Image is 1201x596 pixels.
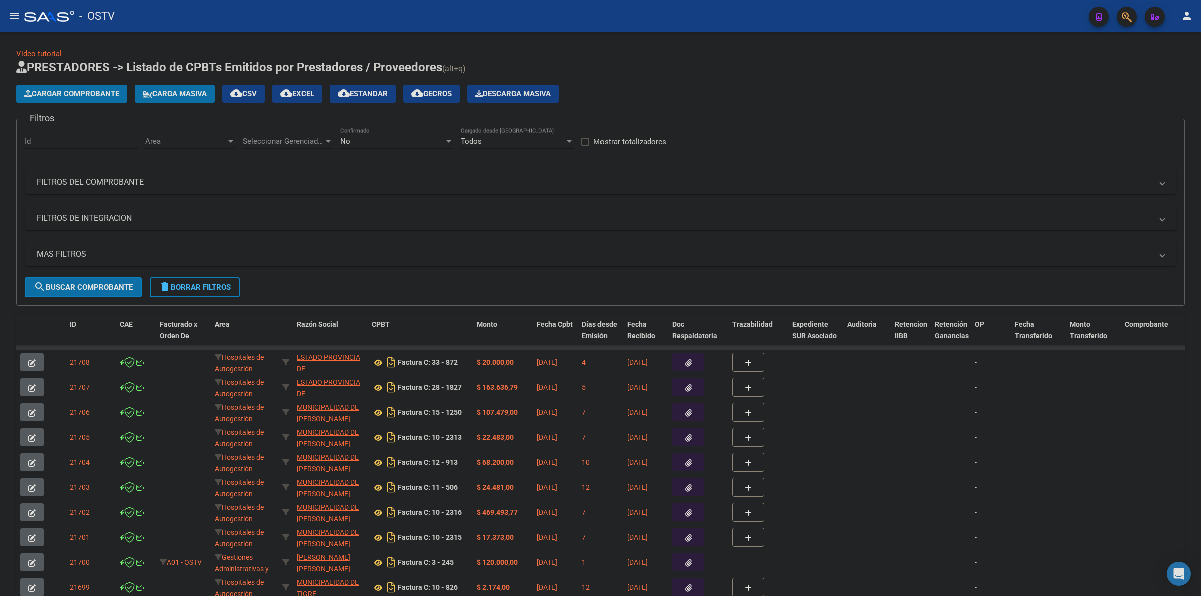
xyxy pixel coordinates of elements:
mat-icon: cloud_download [280,87,292,99]
span: - [975,558,977,566]
span: 12 [582,483,590,491]
datatable-header-cell: Fecha Recibido [623,314,668,358]
span: Días desde Emisión [582,320,617,340]
span: Hospitales de Autogestión [215,428,264,448]
span: [DATE] [537,433,557,441]
button: Descarga Masiva [467,85,559,103]
span: [DATE] [537,583,557,591]
strong: $ 120.000,00 [477,558,518,566]
span: ID [70,320,76,328]
span: 21704 [70,458,90,466]
span: - [975,458,977,466]
button: Estandar [330,85,396,103]
mat-panel-title: FILTROS DEL COMPROBANTE [37,177,1152,188]
app-download-masive: Descarga masiva de comprobantes (adjuntos) [467,85,559,103]
span: Trazabilidad [732,320,773,328]
i: Descargar documento [385,579,398,595]
datatable-header-cell: CPBT [368,314,473,358]
span: Retencion IIBB [895,320,927,340]
span: 7 [582,408,586,416]
span: - [975,583,977,591]
span: [DATE] [627,358,648,366]
span: - OSTV [79,5,115,27]
strong: Factura C: 10 - 2316 [398,509,462,517]
span: Facturado x Orden De [160,320,197,340]
mat-icon: cloud_download [411,87,423,99]
span: 21701 [70,533,90,541]
strong: Factura C: 12 - 913 [398,459,458,467]
strong: Factura C: 15 - 1250 [398,409,462,417]
span: 7 [582,508,586,516]
strong: $ 469.493,77 [477,508,518,516]
span: - [975,408,977,416]
div: 30999006058 [297,452,364,473]
span: ESTADO PROVINCIA DE [GEOGRAPHIC_DATA][PERSON_NAME] [297,378,364,420]
span: [DATE] [537,533,557,541]
span: [DATE] [627,533,648,541]
span: Hospitales de Autogestión [215,353,264,373]
span: [DATE] [627,583,648,591]
span: A01 - OSTV [167,558,202,566]
span: [DATE] [537,483,557,491]
h3: Filtros [25,111,59,125]
span: [DATE] [537,408,557,416]
span: Monto Transferido [1070,320,1107,340]
span: MUNICIPALIDAD DE [PERSON_NAME] [297,403,359,423]
div: 30999006058 [297,427,364,448]
mat-expansion-panel-header: FILTROS DE INTEGRACION [25,206,1176,230]
mat-icon: person [1181,10,1193,22]
span: Hospitales de Autogestión [215,453,264,473]
span: Area [145,137,226,146]
span: Descarga Masiva [475,89,551,98]
span: OP [975,320,984,328]
span: Todos [461,137,482,146]
span: [DATE] [627,458,648,466]
button: EXCEL [272,85,322,103]
div: 27230265718 [297,552,364,573]
span: Seleccionar Gerenciador [243,137,324,146]
i: Descargar documento [385,504,398,520]
span: [DATE] [627,433,648,441]
span: PRESTADORES -> Listado de CPBTs Emitidos por Prestadores / Proveedores [16,60,442,74]
span: 21708 [70,358,90,366]
datatable-header-cell: Facturado x Orden De [156,314,211,358]
span: 7 [582,433,586,441]
span: Fecha Cpbt [537,320,573,328]
strong: Factura C: 33 - 872 [398,359,458,367]
i: Descargar documento [385,429,398,445]
span: 21705 [70,433,90,441]
span: CSV [230,89,257,98]
span: [DATE] [627,508,648,516]
span: MUNICIPALIDAD DE [PERSON_NAME] [297,503,359,523]
i: Descargar documento [385,554,398,570]
span: MUNICIPALIDAD DE [PERSON_NAME] [297,478,359,498]
div: 30999006058 [297,527,364,548]
span: 21707 [70,383,90,391]
i: Descargar documento [385,454,398,470]
strong: $ 68.200,00 [477,458,514,466]
span: Monto [477,320,497,328]
span: CPBT [372,320,390,328]
span: (alt+q) [442,64,466,73]
div: 30673377544 [297,352,364,373]
span: 1 [582,558,586,566]
span: Borrar Filtros [159,283,231,292]
span: Area [215,320,230,328]
span: ESTADO PROVINCIA DE [GEOGRAPHIC_DATA][PERSON_NAME] [297,353,364,395]
datatable-header-cell: ID [66,314,116,358]
span: - [975,508,977,516]
button: Borrar Filtros [150,277,240,297]
strong: Factura C: 10 - 2315 [398,534,462,542]
div: 30999006058 [297,502,364,523]
span: Retención Ganancias [935,320,969,340]
span: Hospitales de Autogestión [215,528,264,548]
span: Hospitales de Autogestión [215,478,264,498]
span: Doc Respaldatoria [672,320,717,340]
span: 7 [582,533,586,541]
span: Hospitales de Autogestión [215,503,264,523]
datatable-header-cell: Razón Social [293,314,368,358]
datatable-header-cell: Area [211,314,278,358]
strong: Factura C: 10 - 2313 [398,434,462,442]
div: Open Intercom Messenger [1167,562,1191,586]
strong: $ 17.373,00 [477,533,514,541]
